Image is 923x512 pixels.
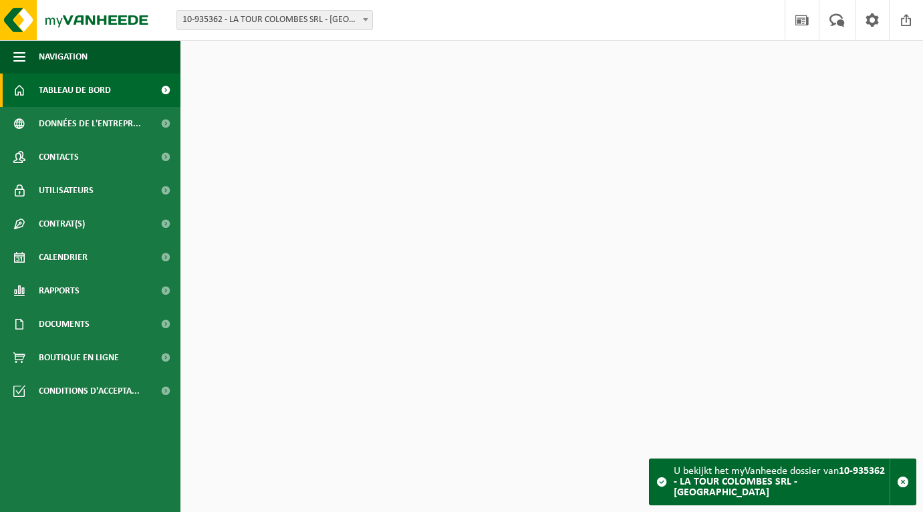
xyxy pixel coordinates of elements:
strong: 10-935362 - LA TOUR COLOMBES SRL - [GEOGRAPHIC_DATA] [674,466,885,498]
span: Navigation [39,40,88,74]
span: Conditions d'accepta... [39,374,140,408]
span: Contacts [39,140,79,174]
span: Documents [39,307,90,341]
span: Tableau de bord [39,74,111,107]
span: Rapports [39,274,80,307]
span: Boutique en ligne [39,341,119,374]
div: U bekijkt het myVanheede dossier van [674,459,890,505]
span: 10-935362 - LA TOUR COLOMBES SRL - HUY [177,11,372,29]
span: Utilisateurs [39,174,94,207]
span: 10-935362 - LA TOUR COLOMBES SRL - HUY [176,10,373,30]
span: Données de l'entrepr... [39,107,141,140]
span: Contrat(s) [39,207,85,241]
span: Calendrier [39,241,88,274]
